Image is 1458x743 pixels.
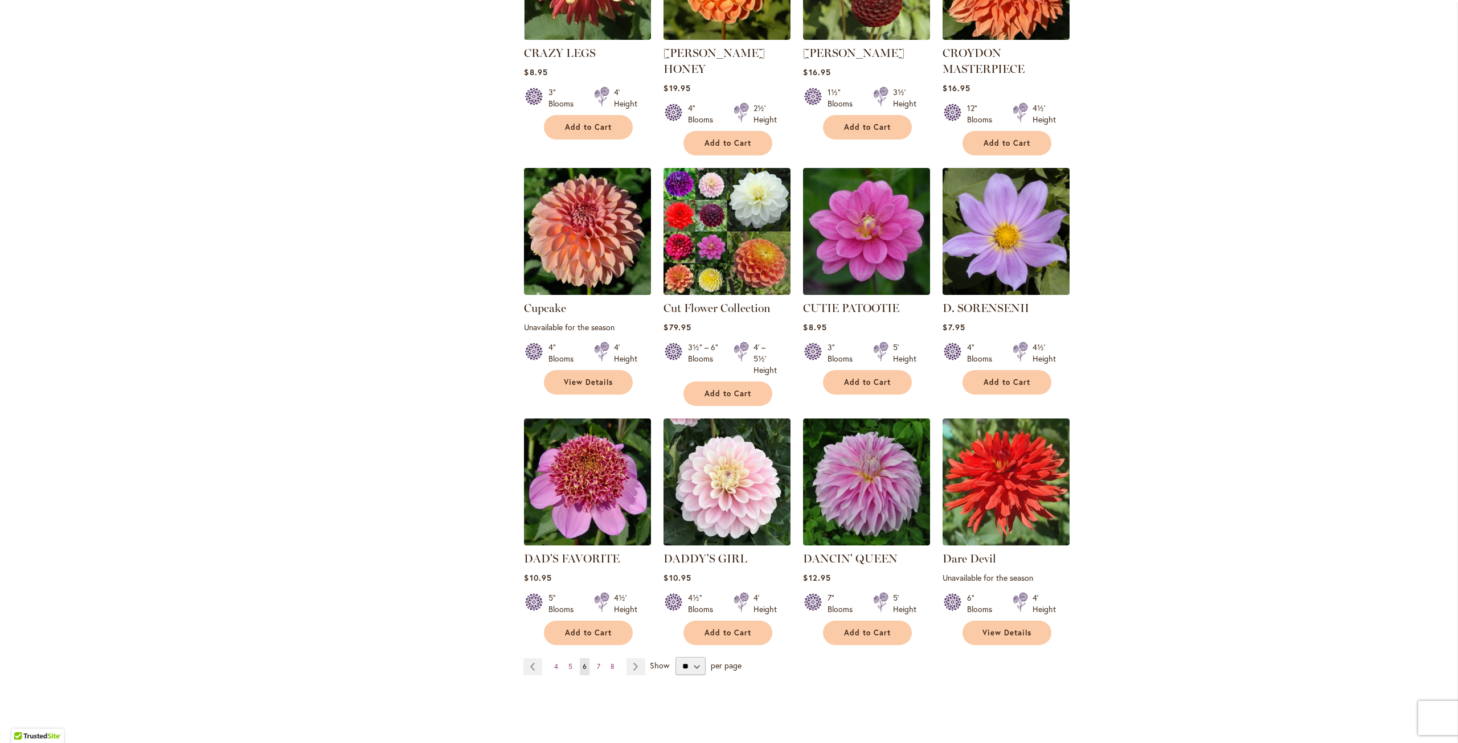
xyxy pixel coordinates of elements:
[565,122,612,132] span: Add to Cart
[551,658,561,675] a: 4
[893,87,916,109] div: 3½' Height
[614,87,637,109] div: 4' Height
[664,168,791,295] img: CUT FLOWER COLLECTION
[688,592,720,615] div: 4½" Blooms
[967,102,999,125] div: 12" Blooms
[967,592,999,615] div: 6" Blooms
[664,301,771,315] a: Cut Flower Collection
[828,342,859,364] div: 3" Blooms
[544,115,633,139] button: Add to Cart
[963,131,1051,155] button: Add to Cart
[828,87,859,109] div: 1½" Blooms
[688,342,720,376] div: 3½" – 6" Blooms
[524,46,596,60] a: CRAZY LEGS
[705,138,751,148] span: Add to Cart
[544,621,633,645] button: Add to Cart
[984,377,1030,387] span: Add to Cart
[548,87,580,109] div: 3" Blooms
[943,46,1025,76] a: CROYDON MASTERPIECE
[753,592,777,615] div: 4' Height
[803,46,904,60] a: [PERSON_NAME]
[844,122,891,132] span: Add to Cart
[650,660,669,671] span: Show
[753,102,777,125] div: 2½' Height
[664,83,690,93] span: $19.95
[943,301,1029,315] a: D. SORENSENII
[943,552,996,565] a: Dare Devil
[664,286,791,297] a: CUT FLOWER COLLECTION
[844,628,891,638] span: Add to Cart
[597,662,600,671] span: 7
[524,552,620,565] a: DAD'S FAVORITE
[823,370,912,395] button: Add to Cart
[982,628,1031,638] span: View Details
[943,537,1070,548] a: Dare Devil
[664,572,691,583] span: $10.95
[1033,102,1056,125] div: 4½' Height
[664,46,765,76] a: [PERSON_NAME] HONEY
[594,658,603,675] a: 7
[893,342,916,364] div: 5' Height
[688,102,720,125] div: 4" Blooms
[984,138,1030,148] span: Add to Cart
[554,662,558,671] span: 4
[943,572,1070,583] p: Unavailable for the season
[828,592,859,615] div: 7" Blooms
[524,67,547,77] span: $8.95
[583,662,587,671] span: 6
[705,628,751,638] span: Add to Cart
[1033,592,1056,615] div: 4' Height
[664,552,747,565] a: DADDY'S GIRL
[566,658,575,675] a: 5
[803,572,830,583] span: $12.95
[683,621,772,645] button: Add to Cart
[683,131,772,155] button: Add to Cart
[943,31,1070,42] a: CROYDON MASTERPIECE
[803,301,899,315] a: CUTIE PATOOTIE
[614,342,637,364] div: 4' Height
[705,389,751,399] span: Add to Cart
[803,537,930,548] a: Dancin' Queen
[524,286,651,297] a: Cupcake
[803,418,930,545] img: Dancin' Queen
[893,592,916,615] div: 5' Height
[823,115,912,139] button: Add to Cart
[565,628,612,638] span: Add to Cart
[943,418,1070,545] img: Dare Devil
[943,168,1070,295] img: D. SORENSENII
[963,621,1051,645] a: View Details
[1033,342,1056,364] div: 4½' Height
[614,592,637,615] div: 4½' Height
[548,342,580,364] div: 4" Blooms
[711,660,742,671] span: per page
[664,322,691,332] span: $79.95
[967,342,999,364] div: 4" Blooms
[524,418,651,545] img: DAD'S FAVORITE
[803,168,930,295] img: CUTIE PATOOTIE
[548,592,580,615] div: 5" Blooms
[683,381,772,406] button: Add to Cart
[664,31,791,42] a: CRICHTON HONEY
[564,377,613,387] span: View Details
[844,377,891,387] span: Add to Cart
[524,168,651,295] img: Cupcake
[664,418,791,545] img: DADDY'S GIRL
[803,552,898,565] a: DANCIN' QUEEN
[823,621,912,645] button: Add to Cart
[803,286,930,297] a: CUTIE PATOOTIE
[943,83,970,93] span: $16.95
[608,658,617,675] a: 8
[753,342,777,376] div: 4' – 5½' Height
[524,301,566,315] a: Cupcake
[9,703,40,734] iframe: Launch Accessibility Center
[524,31,651,42] a: CRAZY LEGS
[963,370,1051,395] button: Add to Cart
[524,572,551,583] span: $10.95
[803,322,826,332] span: $8.95
[611,662,615,671] span: 8
[524,537,651,548] a: DAD'S FAVORITE
[524,322,651,332] p: Unavailable for the season
[803,67,830,77] span: $16.95
[943,286,1070,297] a: D. SORENSENII
[664,537,791,548] a: DADDY'S GIRL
